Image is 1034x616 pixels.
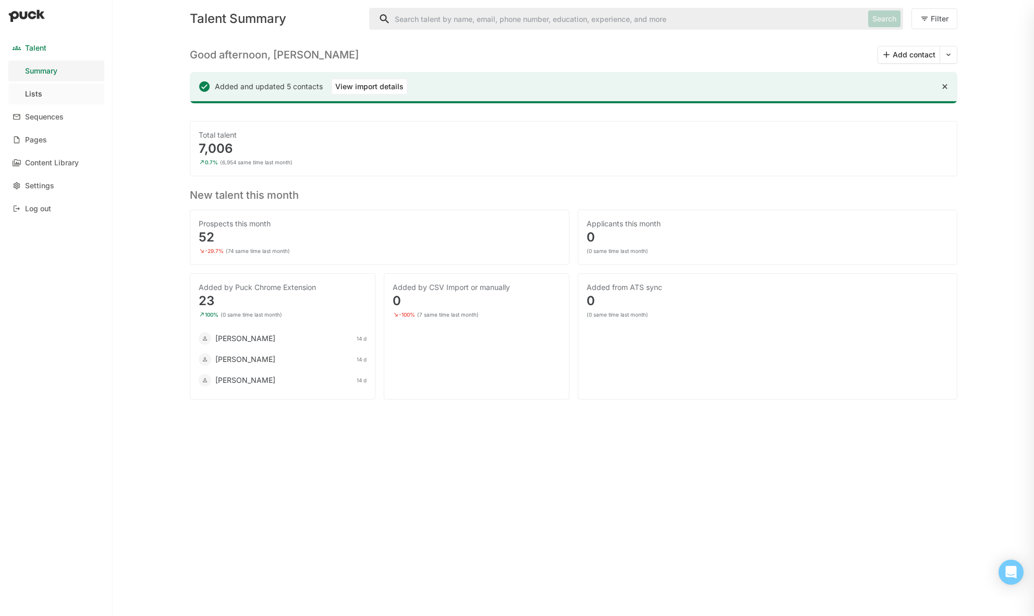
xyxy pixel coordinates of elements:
[215,333,275,344] div: [PERSON_NAME]
[393,295,561,307] div: 0
[199,130,948,140] div: Total talent
[587,295,948,307] div: 0
[215,82,323,91] div: Added and updated 5 contacts
[370,8,864,29] input: Search
[215,375,275,385] div: [PERSON_NAME]
[393,282,561,293] div: Added by CSV Import or manually
[199,282,367,293] div: Added by Puck Chrome Extension
[587,248,648,254] div: (0 same time last month)
[199,142,948,155] div: 7,006
[25,159,79,167] div: Content Library
[190,185,957,201] h3: New talent this month
[205,159,218,165] div: 0.7%
[8,152,104,173] a: Content Library
[25,90,42,99] div: Lists
[199,295,367,307] div: 23
[8,106,104,127] a: Sequences
[999,560,1024,585] div: Open Intercom Messenger
[25,136,47,144] div: Pages
[190,49,359,61] h3: Good afternoon, [PERSON_NAME]
[8,129,104,150] a: Pages
[357,335,367,342] div: 14 d
[417,311,479,318] div: (7 same time last month)
[587,231,948,244] div: 0
[199,219,561,229] div: Prospects this month
[8,61,104,81] a: Summary
[331,78,408,95] button: View import details
[399,311,415,318] div: -100%
[25,113,64,122] div: Sequences
[190,13,361,25] div: Talent Summary
[357,377,367,383] div: 14 d
[587,311,648,318] div: (0 same time last month)
[205,311,218,318] div: 100%
[8,83,104,104] a: Lists
[215,354,275,365] div: [PERSON_NAME]
[221,311,282,318] div: (0 same time last month)
[357,356,367,363] div: 14 d
[911,8,957,29] button: Filter
[25,204,51,213] div: Log out
[199,231,561,244] div: 52
[8,38,104,58] a: Talent
[226,248,290,254] div: (74 same time last month)
[25,44,46,53] div: Talent
[8,175,104,196] a: Settings
[25,182,54,190] div: Settings
[587,219,948,229] div: Applicants this month
[220,159,293,165] div: (6,954 same time last month)
[878,46,940,63] button: Add contact
[587,282,948,293] div: Added from ATS sync
[25,67,57,76] div: Summary
[205,248,224,254] div: -29.7%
